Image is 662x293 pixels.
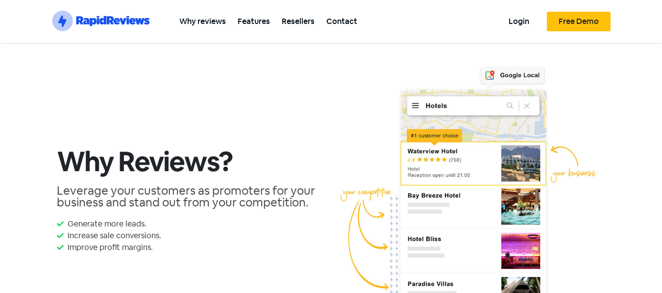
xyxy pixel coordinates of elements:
a: Why reviews [173,10,232,32]
a: Free Demo [547,12,611,31]
span: Free Demo [559,18,599,25]
span: Generate more leads. [65,218,147,230]
a: Features [232,10,276,32]
h2: Leverage your customers as promoters for your business and stand out from your competition. [57,185,326,208]
a: Resellers [276,10,320,32]
span: Improve profit margins. [65,242,153,253]
h2: Why Reviews? [57,148,326,175]
a: Contact [320,10,363,32]
a: Login [503,10,535,32]
span: Increase sale conversions. [65,230,161,242]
